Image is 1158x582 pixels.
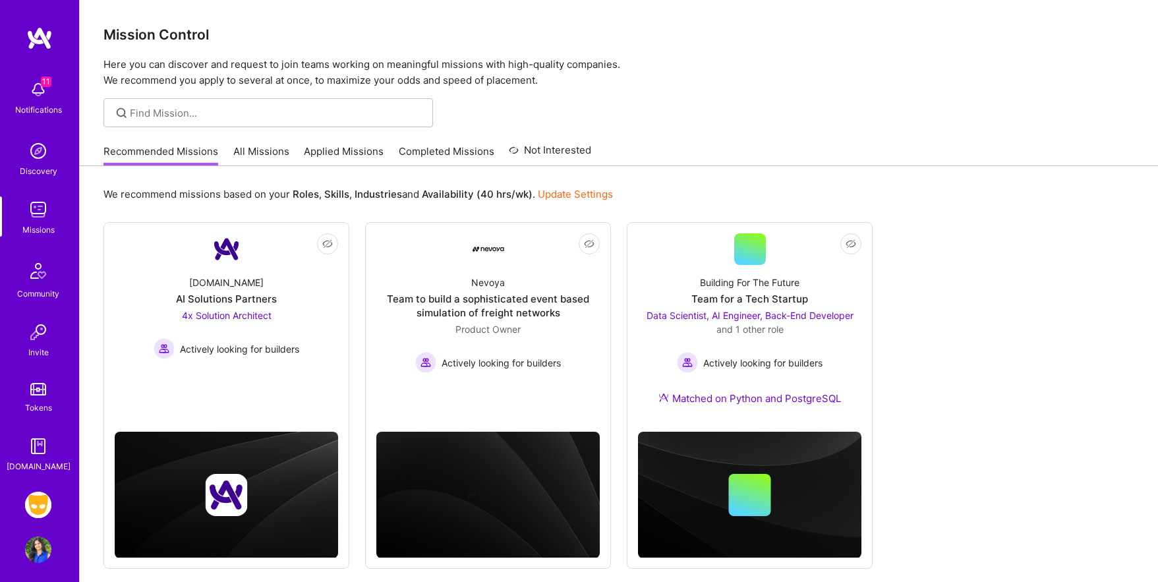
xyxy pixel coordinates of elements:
img: Company Logo [211,233,243,265]
i: icon EyeClosed [322,239,333,249]
div: Nevoya [471,276,505,289]
i: icon SearchGrey [114,105,129,121]
img: cover [376,432,600,558]
img: User Avatar [25,537,51,563]
i: icon EyeClosed [584,239,594,249]
div: Building For The Future [700,276,799,289]
div: Matched on Python and PostgreSQL [658,392,841,405]
b: Skills [324,188,349,200]
img: Invite [25,319,51,345]
div: Notifications [15,103,62,117]
img: tokens [30,383,46,395]
img: Company Logo [473,247,504,252]
input: Find Mission... [130,106,423,120]
div: Missions [22,223,55,237]
img: cover [115,432,338,558]
div: Community [17,287,59,301]
img: Grindr: Data + FE + CyberSecurity + QA [25,492,51,518]
a: Not Interested [509,142,591,166]
span: Actively looking for builders [703,356,823,370]
p: We recommend missions based on your , , and . [103,187,613,201]
span: Actively looking for builders [180,342,299,356]
img: Actively looking for builders [677,352,698,373]
a: All Missions [233,144,289,166]
a: Company Logo[DOMAIN_NAME]AI Solutions Partners4x Solution Architect Actively looking for builders... [115,233,338,390]
span: 4x Solution Architect [182,310,272,321]
img: guide book [25,433,51,459]
div: Team for a Tech Startup [691,292,808,306]
img: cover [638,432,861,558]
a: Completed Missions [399,144,494,166]
div: Tokens [25,401,52,415]
p: Here you can discover and request to join teams working on meaningful missions with high-quality ... [103,57,1134,88]
span: 11 [41,76,51,87]
a: User Avatar [22,537,55,563]
a: Update Settings [538,188,613,200]
div: Discovery [20,164,57,178]
img: Company logo [467,474,509,516]
img: logo [26,26,53,50]
b: Industries [355,188,402,200]
div: [DOMAIN_NAME] [189,276,264,289]
a: Recommended Missions [103,144,218,166]
h3: Mission Control [103,26,1134,43]
img: Company logo [206,474,248,516]
div: [DOMAIN_NAME] [7,459,71,473]
span: Data Scientist, AI Engineer, Back-End Developer [647,310,854,321]
span: Actively looking for builders [442,356,561,370]
a: Applied Missions [304,144,384,166]
img: Actively looking for builders [415,352,436,373]
div: AI Solutions Partners [176,292,277,306]
img: Ateam Purple Icon [658,392,669,403]
span: Product Owner [455,324,521,335]
img: Community [22,255,54,287]
b: Availability (40 hrs/wk) [422,188,533,200]
img: Actively looking for builders [154,338,175,359]
i: icon EyeClosed [846,239,856,249]
div: Invite [28,345,49,359]
img: discovery [25,138,51,164]
a: Building For The FutureTeam for a Tech StartupData Scientist, AI Engineer, Back-End Developer and... [638,233,861,421]
a: Grindr: Data + FE + CyberSecurity + QA [22,492,55,518]
a: Company LogoNevoyaTeam to build a sophisticated event based simulation of freight networksProduct... [376,233,600,390]
img: bell [25,76,51,103]
img: teamwork [25,196,51,223]
div: Team to build a sophisticated event based simulation of freight networks [376,292,600,320]
span: and 1 other role [716,324,784,335]
b: Roles [293,188,319,200]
